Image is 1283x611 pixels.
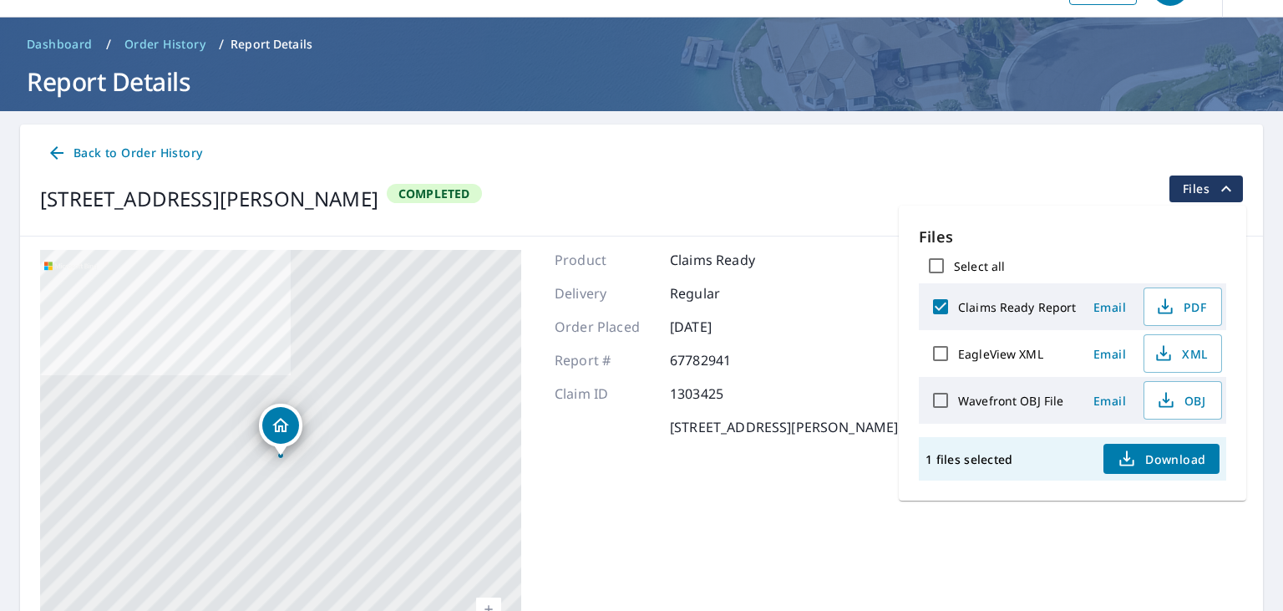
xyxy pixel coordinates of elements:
[1183,179,1236,199] span: Files
[670,417,898,437] p: [STREET_ADDRESS][PERSON_NAME]
[1083,294,1137,320] button: Email
[40,138,209,169] a: Back to Order History
[1090,299,1130,315] span: Email
[27,36,93,53] span: Dashboard
[1117,449,1205,469] span: Download
[219,34,224,54] li: /
[231,36,312,53] p: Report Details
[958,393,1063,409] label: Wavefront OBJ File
[1144,381,1222,420] button: OBJ
[555,384,655,404] p: Claim ID
[670,317,770,337] p: [DATE]
[954,258,1005,274] label: Select all
[670,250,770,270] p: Claims Ready
[1083,388,1137,414] button: Email
[555,317,655,337] p: Order Placed
[124,36,205,53] span: Order History
[1154,390,1208,410] span: OBJ
[20,31,1263,58] nav: breadcrumb
[20,64,1263,99] h1: Report Details
[670,384,770,404] p: 1303425
[118,31,212,58] a: Order History
[555,250,655,270] p: Product
[106,34,111,54] li: /
[20,31,99,58] a: Dashboard
[925,451,1012,467] p: 1 files selected
[1154,297,1208,317] span: PDF
[259,404,302,456] div: Dropped pin, building 1, Residential property, 43407 235th St Howard, SD 57349
[1144,288,1222,326] button: PDF
[1090,393,1130,409] span: Email
[958,346,1043,362] label: EagleView XML
[555,350,655,370] p: Report #
[1154,344,1208,364] span: XML
[670,350,770,370] p: 67782941
[1103,444,1219,474] button: Download
[1169,176,1243,202] button: filesDropdownBtn-67782941
[919,226,1226,248] p: Files
[40,184,378,214] div: [STREET_ADDRESS][PERSON_NAME]
[388,186,480,201] span: Completed
[1144,334,1222,373] button: XML
[958,299,1077,315] label: Claims Ready Report
[1083,341,1137,367] button: Email
[1090,346,1130,362] span: Email
[670,283,770,303] p: Regular
[555,283,655,303] p: Delivery
[47,143,202,164] span: Back to Order History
